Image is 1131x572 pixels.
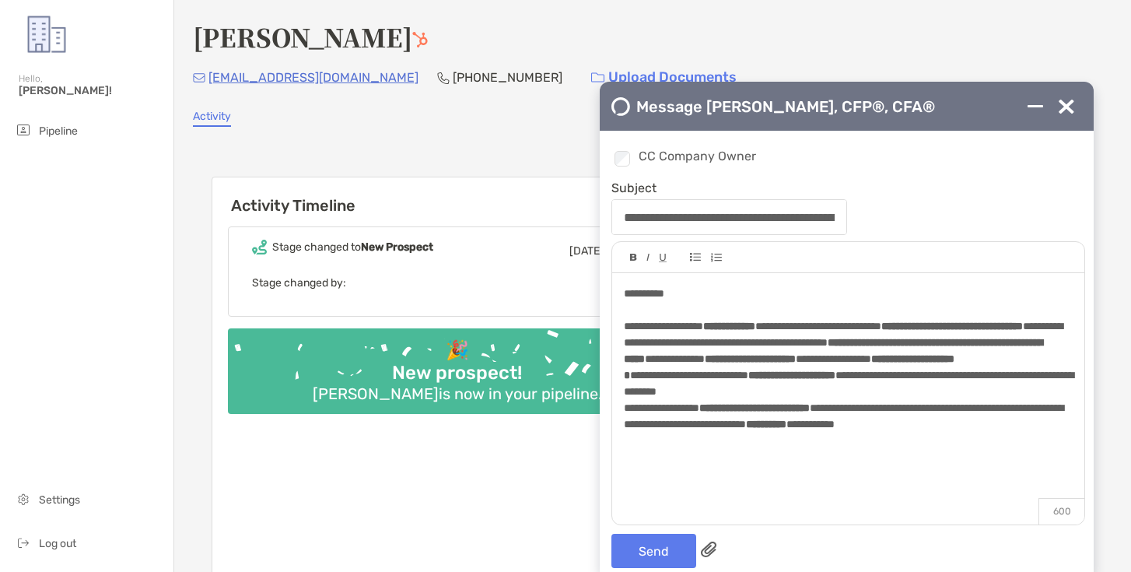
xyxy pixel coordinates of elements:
[437,72,450,84] img: Phone Icon
[701,542,716,557] img: paperclip attachments
[412,32,428,47] img: Hubspot Icon
[39,493,80,507] span: Settings
[1038,498,1084,525] p: 600
[272,240,433,254] div: Stage changed to
[611,149,1085,169] label: CC Company Owner
[611,181,657,195] label: Subject
[19,84,164,97] span: [PERSON_NAME]!
[19,6,75,62] img: Zoe Logo
[1028,99,1043,114] img: Expand or collapse
[569,244,604,258] span: [DATE]
[659,254,667,262] img: Editor control icon
[212,177,702,215] h6: Activity Timeline
[611,534,696,568] button: Send
[630,254,637,261] img: Editor control icon
[306,384,608,403] div: [PERSON_NAME] is now in your pipeline.
[193,19,428,54] h4: [PERSON_NAME]
[646,254,650,261] img: Editor control icon
[14,121,33,139] img: pipeline icon
[386,362,528,384] div: New prospect!
[361,240,433,254] b: New Prospect
[252,240,267,254] img: Event icon
[611,97,630,116] img: Zoe logo
[39,537,76,550] span: Log out
[591,72,604,83] img: button icon
[39,125,78,138] span: Pipeline
[690,253,701,261] img: Editor control icon
[14,533,33,552] img: logout icon
[208,68,418,87] p: [EMAIL_ADDRESS][DOMAIN_NAME]
[14,490,33,508] img: settings icon
[1059,99,1074,114] img: Close
[412,19,428,54] a: Go to Hubspot Deal
[710,253,722,262] img: Editor control icon
[581,61,747,94] a: Upload Documents
[439,339,475,362] div: 🎉
[193,73,205,82] img: Email Icon
[193,110,231,127] a: Activity
[228,328,686,401] img: Confetti
[611,97,935,116] div: Message [PERSON_NAME], CFP®, CFA®
[615,151,630,167] input: checkbox check mark iconCC Company Owner
[453,68,562,87] p: [PHONE_NUMBER]
[252,273,662,293] p: Stage changed by:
